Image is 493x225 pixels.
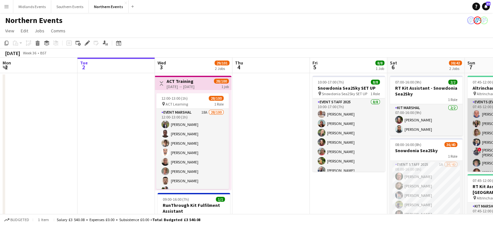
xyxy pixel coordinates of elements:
[89,0,129,13] button: Northern Events
[448,97,457,102] span: 1 Role
[235,60,243,66] span: Thu
[156,93,229,189] app-job-card: 12:00-13:00 (1h)28/100 ACT Learning1 RoleEvent Marshal18A28/10012:00-13:00 (1h)[PERSON_NAME][PERS...
[474,17,481,24] app-user-avatar: RunThrough Events
[158,60,166,66] span: Wed
[390,76,463,136] app-job-card: 07:00-16:00 (9h)2/2RT Kit Assistant - Snowdonia Sea2Sky1 RoleKit Marshal2/207:00-16:00 (9h)[PERSO...
[32,27,47,35] a: Jobs
[40,51,47,55] div: BST
[376,66,384,71] div: 1 Job
[444,142,457,147] span: 36/40
[390,60,397,66] span: Sat
[209,96,224,101] span: 28/100
[36,217,51,222] span: 1 item
[48,27,68,35] a: Comms
[3,27,17,35] a: View
[5,50,20,56] div: [DATE]
[5,28,14,34] span: View
[370,91,380,96] span: 1 Role
[390,148,463,153] h3: Snowdonia Sea2Sky
[18,27,31,35] a: Edit
[167,78,194,84] h3: ACT Training
[3,60,11,66] span: Mon
[467,17,475,24] app-user-avatar: RunThrough Events
[214,102,224,107] span: 1 Role
[318,80,344,84] span: 10:00-17:00 (7h)
[448,80,457,84] span: 2/2
[10,218,29,222] span: Budgeted
[322,91,367,96] span: Snowdonia Sea2Sky SET UP
[312,76,385,172] app-job-card: 10:00-17:00 (7h)8/8Snowdonia Sea2Sky SET UP Snowdonia Sea2Sky SET UP1 RoleEvent Staff 20258/810:0...
[477,148,481,152] span: !
[215,66,229,71] div: 2 Jobs
[312,85,385,91] h3: Snowdonia Sea2Sky SET UP
[214,79,229,84] span: 28/100
[449,66,462,71] div: 2 Jobs
[79,63,88,71] span: 2
[3,216,30,223] button: Budgeted
[152,217,200,222] span: Total Budgeted £3 540.08
[21,51,38,55] span: Week 36
[221,84,229,89] div: 1 job
[467,60,475,66] span: Sun
[161,96,188,101] span: 12:00-13:00 (1h)
[2,63,11,71] span: 1
[466,63,475,71] span: 7
[449,61,462,65] span: 38/42
[35,28,44,34] span: Jobs
[371,80,380,84] span: 8/8
[312,60,318,66] span: Fri
[482,3,490,10] a: 59
[80,60,88,66] span: Tue
[448,154,457,159] span: 1 Role
[395,80,421,84] span: 07:00-16:00 (9h)
[51,28,65,34] span: Comms
[166,102,188,107] span: ACT Learning
[13,0,51,13] button: Midlands Events
[486,2,490,6] span: 59
[157,63,166,71] span: 3
[21,28,28,34] span: Edit
[158,202,230,214] h3: RunThrough Kit Fulfilment Assistant
[312,98,385,186] app-card-role: Event Staff 20258/810:00-17:00 (7h)[PERSON_NAME][PERSON_NAME][PERSON_NAME][PERSON_NAME][PERSON_NA...
[167,84,194,89] div: [DATE] → [DATE]
[51,0,89,13] button: Southern Events
[375,61,384,65] span: 8/8
[215,61,229,65] span: 29/101
[395,142,421,147] span: 08:00-16:00 (8h)
[311,63,318,71] span: 5
[480,17,488,24] app-user-avatar: RunThrough Events
[390,104,463,136] app-card-role: Kit Marshal2/207:00-16:00 (9h)[PERSON_NAME][PERSON_NAME]
[163,197,189,202] span: 09:00-16:00 (7h)
[57,217,200,222] div: Salary £3 540.08 + Expenses £0.00 + Subsistence £0.00 =
[390,85,463,97] h3: RT Kit Assistant - Snowdonia Sea2Sky
[216,197,225,202] span: 1/1
[389,63,397,71] span: 6
[234,63,243,71] span: 4
[5,16,63,25] h1: Northern Events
